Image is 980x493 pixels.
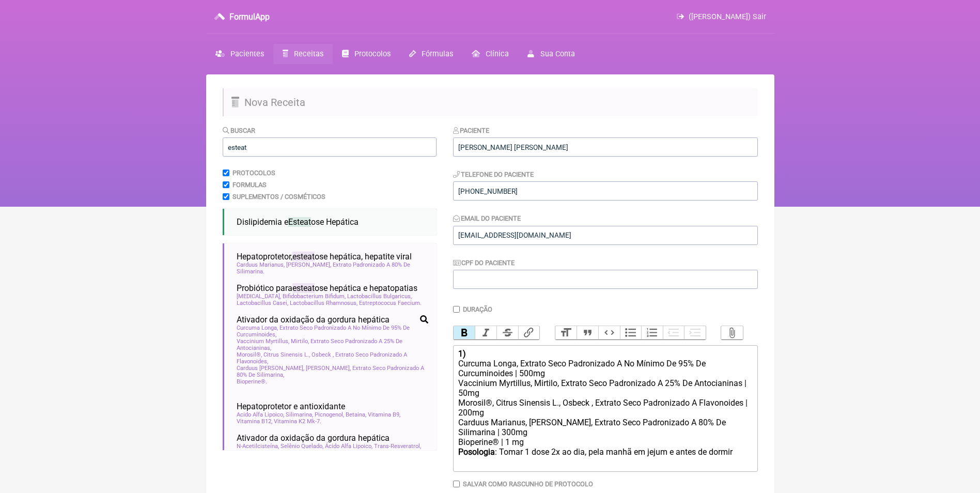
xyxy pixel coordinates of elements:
[237,252,412,261] span: Hepatoprotetor, ose hepática, hepatite viral
[294,50,323,58] span: Receitas
[206,44,273,64] a: Pacientes
[237,283,417,293] span: Probiótico para ose hepática e hepatopatias
[689,12,766,21] span: ([PERSON_NAME]) Sair
[232,169,275,177] label: Protocolos
[283,293,346,300] span: Bifidobacterium Bifidum
[555,326,577,340] button: Heading
[359,300,422,306] span: Estreptococus Faecium
[400,44,462,64] a: Fórmulas
[453,171,534,178] label: Telefone do Paciente
[237,300,288,306] span: Lactobacillus Casei
[237,338,428,351] span: Vaccinium Myrtillus, Mirtilo, Extrato Seco Padronizado A 25% De Antocianinas
[237,443,279,450] span: N-Acetilcisteína
[325,443,372,450] span: Ácido Alfa Lipoico
[641,326,663,340] button: Numbers
[620,326,642,340] button: Bullets
[292,252,315,261] span: esteat
[518,326,540,340] button: Link
[458,418,752,437] div: Carduus Marianus, [PERSON_NAME], Extrato Seco Padronizado A 80% De Silimarina | 300mg
[292,283,315,293] span: esteat
[475,326,496,340] button: Italic
[237,433,390,443] span: Ativador da oxidação da gordura hepática
[374,443,421,450] span: Trans-Resveratrol
[540,50,575,58] span: Sua Conta
[237,293,281,300] span: [MEDICAL_DATA]
[368,411,400,418] span: Vitamina B9
[354,50,391,58] span: Protocolos
[230,50,264,58] span: Pacientes
[458,398,752,418] div: Morosil®, Citrus Sinensis L., Osbeck , Extrato Seco Padronizado A Flavonoides | 200mg
[290,300,357,306] span: Lactobacillus Rhamnosus
[237,217,359,227] span: Dislipidemia e ose Hepática
[288,217,311,227] span: Esteat
[458,349,466,359] strong: 1)
[333,44,400,64] a: Protocolos
[463,480,593,488] label: Salvar como rascunho de Protocolo
[458,378,752,398] div: Vaccinium Myrtillus, Mirtilo, Extrato Seco Padronizado A 25% De Antocianinas | 50mg
[237,411,284,418] span: Acido Alfa Lipoico
[237,402,345,411] span: Hepatoprotetor e antioxidante
[598,326,620,340] button: Code
[463,305,492,313] label: Duração
[237,378,267,385] span: Bioperine®
[223,137,437,157] input: exemplo: emagrecimento, ansiedade
[274,418,321,425] span: Vitamina K2 Mk-7
[462,44,518,64] a: Clínica
[684,326,706,340] button: Increase Level
[223,88,758,116] h2: Nova Receita
[496,326,518,340] button: Strikethrough
[232,181,267,189] label: Formulas
[237,450,267,456] span: Quercetina
[237,351,428,365] span: Morosil®, Citrus Sinensis L., Osbeck , Extrato Seco Padronizado A Flavonoides
[458,447,495,457] strong: Posologia
[237,315,390,325] span: Ativador da oxidação da gordura hepática
[663,326,685,340] button: Decrease Level
[458,359,752,378] div: Curcuma Longa, Extrato Seco Padronizado A No Mínimo De 95% De Curcuminoides | 500mg
[273,44,333,64] a: Receitas
[347,293,412,300] span: Lactobacillus Bulgaricus
[281,443,323,450] span: Selênio Quelado
[346,411,366,418] span: Betaina
[237,325,428,338] span: Curcuma Longa, Extrato Seco Padronizado A No Mínimo De 95% De Curcuminoides
[577,326,598,340] button: Quote
[454,326,475,340] button: Bold
[677,12,766,21] a: ([PERSON_NAME]) Sair
[453,127,490,134] label: Paciente
[453,214,521,222] label: Email do Paciente
[422,50,453,58] span: Fórmulas
[453,259,515,267] label: CPF do Paciente
[237,261,428,275] span: Carduus Marianus, [PERSON_NAME], Extrato Padronizado A 80% De Silimarina
[229,12,270,22] h3: FormulApp
[315,411,344,418] span: Picnogenol
[237,418,272,425] span: Vitamina B12
[237,365,428,378] span: Carduus [PERSON_NAME], [PERSON_NAME], Extrato Seco Padronizado A 80% De Silimarina
[458,447,752,468] div: : Tomar 1 dose 2x ao dia, pela manhã em jejum e antes de dormir ㅤ
[721,326,743,340] button: Attach Files
[486,50,509,58] span: Clínica
[518,44,584,64] a: Sua Conta
[232,193,325,201] label: Suplementos / Cosméticos
[458,437,752,447] div: Bioperine® | 1 mg
[286,411,313,418] span: Silimarina
[223,127,256,134] label: Buscar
